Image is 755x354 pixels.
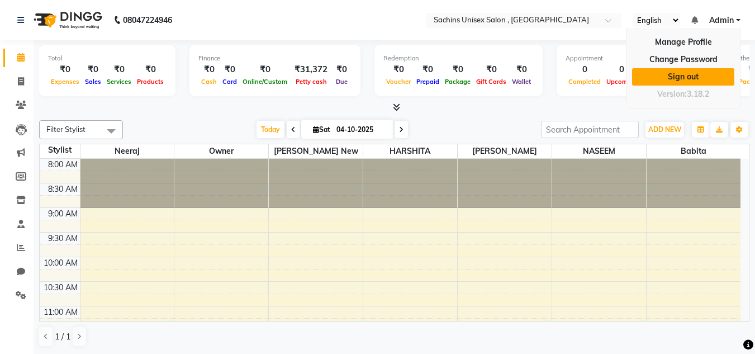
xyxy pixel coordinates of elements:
[220,78,240,86] span: Card
[604,63,640,76] div: 0
[82,63,104,76] div: ₹0
[198,63,220,76] div: ₹0
[48,78,82,86] span: Expenses
[134,78,167,86] span: Products
[473,78,509,86] span: Gift Cards
[509,78,534,86] span: Wallet
[566,78,604,86] span: Completed
[174,144,268,158] span: Owner
[46,208,80,220] div: 9:00 AM
[552,144,646,158] span: NASEEM
[41,282,80,294] div: 10:30 AM
[383,54,534,63] div: Redemption
[240,63,290,76] div: ₹0
[123,4,172,36] b: 08047224946
[29,4,105,36] img: logo
[414,63,442,76] div: ₹0
[46,183,80,195] div: 8:30 AM
[48,54,167,63] div: Total
[566,63,604,76] div: 0
[333,121,389,138] input: 2025-10-04
[310,125,333,134] span: Sat
[134,63,167,76] div: ₹0
[647,144,740,158] span: Babita
[198,54,352,63] div: Finance
[290,63,332,76] div: ₹31,372
[46,159,80,171] div: 8:00 AM
[240,78,290,86] span: Online/Custom
[414,78,442,86] span: Prepaid
[46,233,80,244] div: 9:30 AM
[80,144,174,158] span: Neeraj
[473,63,509,76] div: ₹0
[82,78,104,86] span: Sales
[442,63,473,76] div: ₹0
[383,63,414,76] div: ₹0
[648,125,681,134] span: ADD NEW
[363,144,457,158] span: HARSHITA
[333,78,350,86] span: Due
[293,78,330,86] span: Petty cash
[104,63,134,76] div: ₹0
[442,78,473,86] span: Package
[509,63,534,76] div: ₹0
[40,144,80,156] div: Stylist
[632,68,734,86] a: Sign out
[458,144,552,158] span: [PERSON_NAME]
[383,78,414,86] span: Voucher
[632,51,734,68] a: Change Password
[41,306,80,318] div: 11:00 AM
[104,78,134,86] span: Services
[48,63,82,76] div: ₹0
[41,257,80,269] div: 10:00 AM
[541,121,639,138] input: Search Appointment
[257,121,284,138] span: Today
[332,63,352,76] div: ₹0
[46,125,86,134] span: Filter Stylist
[604,78,640,86] span: Upcoming
[566,54,704,63] div: Appointment
[55,331,70,343] span: 1 / 1
[269,144,363,158] span: [PERSON_NAME] new
[632,86,734,102] div: Version:3.18.2
[709,15,734,26] span: Admin
[645,122,684,138] button: ADD NEW
[220,63,240,76] div: ₹0
[198,78,220,86] span: Cash
[632,34,734,51] a: Manage Profile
